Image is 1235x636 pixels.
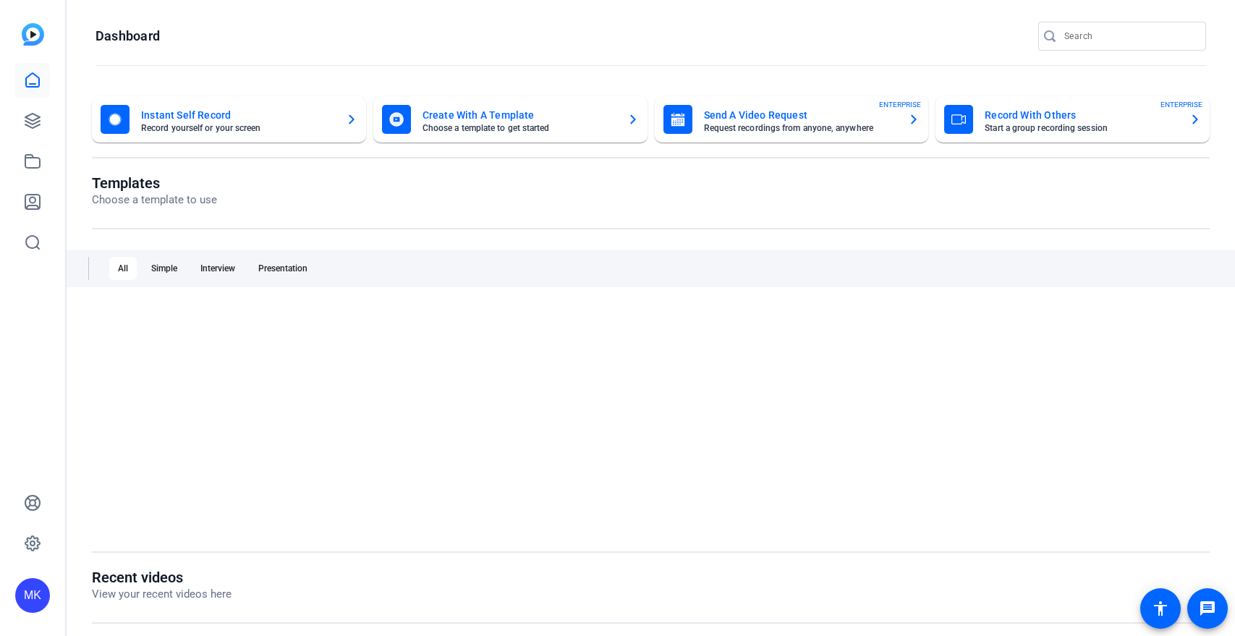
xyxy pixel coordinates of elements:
mat-card-subtitle: Record yourself or your screen [141,124,334,132]
mat-card-title: Create With A Template [423,106,616,124]
button: Create With A TemplateChoose a template to get started [373,96,648,143]
mat-icon: message [1199,600,1216,617]
p: Choose a template to use [92,192,217,208]
button: Send A Video RequestRequest recordings from anyone, anywhereENTERPRISE [655,96,929,143]
mat-card-subtitle: Start a group recording session [985,124,1178,132]
img: blue-gradient.svg [22,23,44,46]
div: Presentation [250,257,316,280]
mat-card-title: Send A Video Request [704,106,897,124]
span: ENTERPRISE [1160,99,1202,110]
input: Search [1064,27,1194,45]
mat-card-title: Instant Self Record [141,106,334,124]
div: All [109,257,137,280]
button: Instant Self RecordRecord yourself or your screen [92,96,366,143]
mat-card-title: Record With Others [985,106,1178,124]
h1: Dashboard [96,27,160,45]
h1: Recent videos [92,569,232,586]
h1: Templates [92,174,217,192]
span: ENTERPRISE [879,99,921,110]
div: Simple [143,257,186,280]
div: Interview [192,257,244,280]
mat-card-subtitle: Choose a template to get started [423,124,616,132]
mat-icon: accessibility [1152,600,1169,617]
mat-card-subtitle: Request recordings from anyone, anywhere [704,124,897,132]
p: View your recent videos here [92,586,232,603]
div: MK [15,578,50,613]
button: Record With OthersStart a group recording sessionENTERPRISE [935,96,1210,143]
